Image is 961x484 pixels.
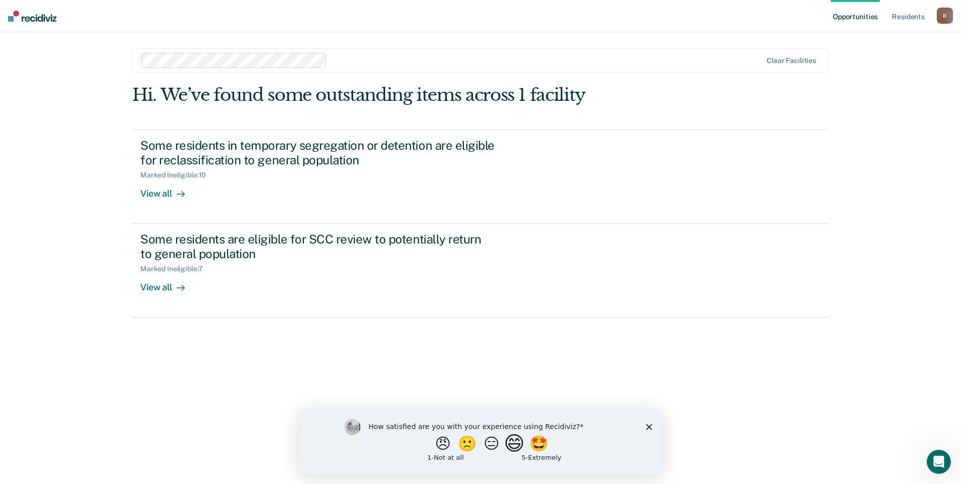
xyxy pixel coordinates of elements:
button: B [937,8,953,24]
div: Hi. We’ve found some outstanding items across 1 facility [132,85,689,105]
div: Marked Ineligible : 7 [140,265,210,273]
iframe: Survey by Kim from Recidiviz [300,409,661,474]
a: Some residents are eligible for SCC review to potentially return to general populationMarked Inel... [132,224,829,318]
iframe: Intercom live chat [927,450,951,474]
div: Marked Ineligible : 10 [140,171,214,179]
img: Recidiviz [8,11,57,22]
div: Clear facilities [767,56,816,65]
div: View all [140,273,197,293]
div: Some residents are eligible for SCC review to potentially return to general population [140,232,495,261]
div: Some residents in temporary segregation or detention are eligible for reclassification to general... [140,138,495,167]
div: View all [140,179,197,199]
a: Some residents in temporary segregation or detention are eligible for reclassification to general... [132,130,829,224]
